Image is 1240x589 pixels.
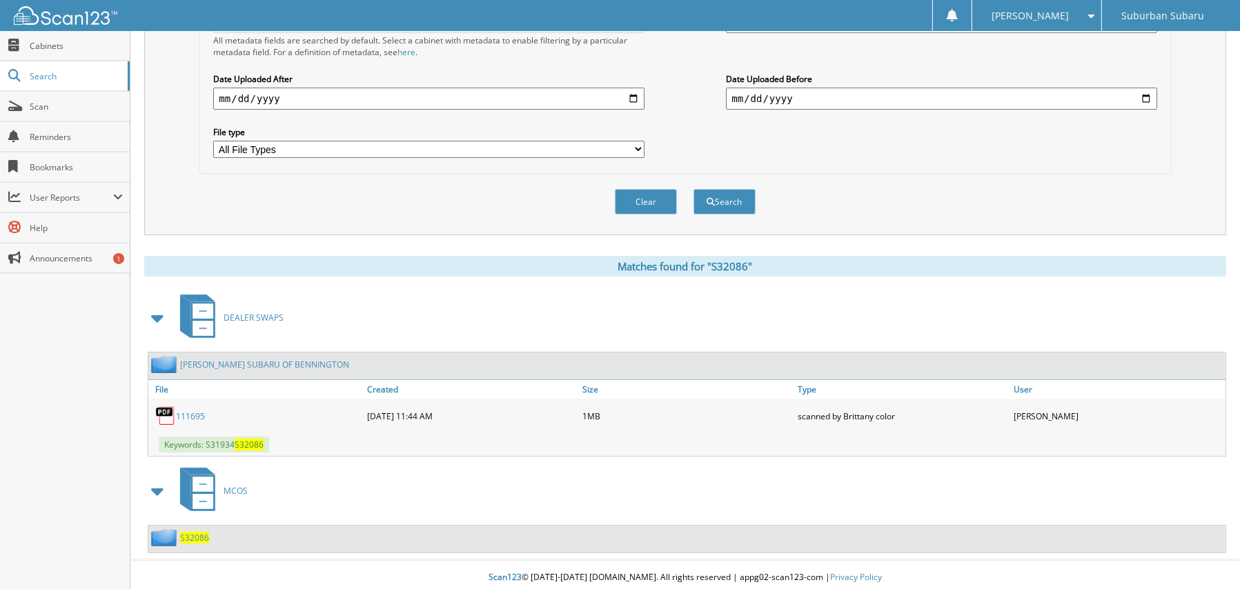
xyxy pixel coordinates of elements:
[30,252,123,264] span: Announcements
[144,256,1226,277] div: Matches found for "S32086"
[30,101,123,112] span: Scan
[30,161,123,173] span: Bookmarks
[224,485,248,497] span: MCOS
[14,6,117,25] img: scan123-logo-white.svg
[180,359,349,370] a: [PERSON_NAME] SUBARU OF BENNINGTON
[1010,402,1226,430] div: [PERSON_NAME]
[30,70,121,82] span: Search
[489,571,522,583] span: Scan123
[1010,380,1226,399] a: User
[172,290,284,345] a: DEALER SWAPS
[30,192,113,203] span: User Reports
[224,312,284,323] span: DEALER SWAPS
[1121,12,1204,20] span: Suburban Subaru
[992,12,1069,20] span: [PERSON_NAME]
[830,571,882,583] a: Privacy Policy
[180,532,209,543] a: S32086
[364,380,579,399] a: Created
[155,406,176,426] img: PDF.png
[172,463,248,518] a: MCOS
[30,40,123,52] span: Cabinets
[1171,523,1240,589] iframe: Chat Widget
[795,380,1010,399] a: Type
[151,529,180,546] img: folder2.png
[693,189,756,214] button: Search
[213,126,644,138] label: File type
[397,46,415,58] a: here
[151,356,180,373] img: folder2.png
[30,131,123,143] span: Reminders
[615,189,677,214] button: Clear
[579,380,794,399] a: Size
[159,437,269,452] span: Keywords: S31934
[30,222,123,234] span: Help
[726,73,1157,85] label: Date Uploaded Before
[176,410,205,422] a: 111695
[113,253,124,264] div: 1
[364,402,579,430] div: [DATE] 11:44 AM
[213,88,644,110] input: start
[795,402,1010,430] div: scanned by Brittany color
[213,34,644,58] div: All metadata fields are searched by default. Select a cabinet with metadata to enable filtering b...
[213,73,644,85] label: Date Uploaded After
[235,439,264,450] span: S32086
[726,88,1157,110] input: end
[148,380,364,399] a: File
[579,402,794,430] div: 1MB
